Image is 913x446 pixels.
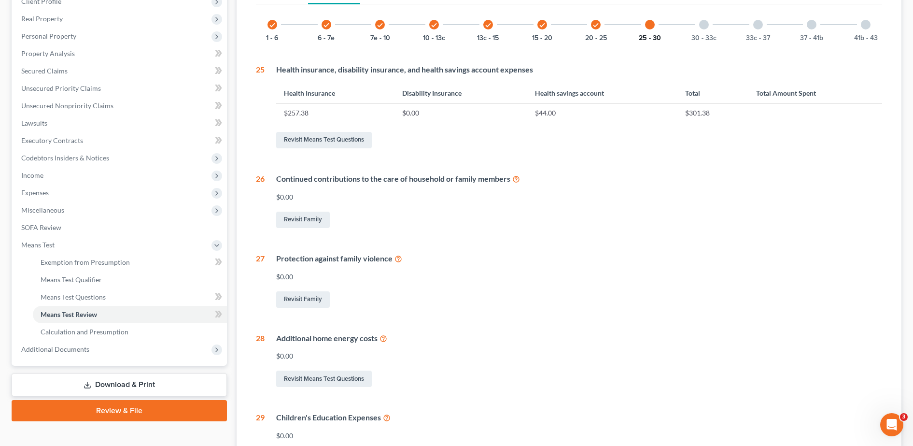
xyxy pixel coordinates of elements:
a: Unsecured Nonpriority Claims [14,97,227,115]
span: Property Analysis [21,49,75,58]
a: Means Test Qualifier [33,271,227,288]
span: Means Test Qualifier [41,275,102,284]
i: check [431,22,437,29]
button: 1 - 6 [266,35,278,42]
a: Revisit Family [276,212,330,228]
div: 28 [256,333,265,389]
a: Revisit Family [276,291,330,308]
button: 6 - 7e [318,35,335,42]
i: check [269,22,276,29]
button: 33c - 37 [746,35,770,42]
span: Secured Claims [21,67,68,75]
th: Health Insurance [276,83,394,104]
button: 7e - 10 [370,35,390,42]
a: Executory Contracts [14,132,227,149]
button: 20 - 25 [585,35,607,42]
span: Executory Contracts [21,136,83,144]
a: Review & File [12,400,227,421]
div: Children's Education Expenses [276,412,882,423]
div: Additional home energy costs [276,333,882,344]
span: Personal Property [21,32,76,40]
i: check [539,22,546,29]
span: Exemption from Presumption [41,258,130,266]
div: 26 [256,173,265,230]
a: Means Test Review [33,306,227,323]
div: $0.00 [276,431,882,441]
a: Revisit Means Test Questions [276,132,372,148]
button: 25 - 30 [639,35,661,42]
span: Unsecured Priority Claims [21,84,101,92]
span: Codebtors Insiders & Notices [21,154,109,162]
span: 3 [900,413,908,421]
a: Exemption from Presumption [33,254,227,271]
a: Download & Print [12,374,227,396]
span: Means Test Review [41,310,97,318]
th: Total [677,83,748,104]
span: Real Property [21,14,63,23]
span: Expenses [21,188,49,197]
button: 15 - 20 [532,35,552,42]
td: $301.38 [677,104,748,122]
a: Calculation and Presumption [33,323,227,341]
span: Miscellaneous [21,206,64,214]
th: Health savings account [527,83,677,104]
th: Total Amount Spent [748,83,882,104]
td: $0.00 [394,104,527,122]
span: Lawsuits [21,119,47,127]
div: 25 [256,64,265,150]
i: check [323,22,330,29]
a: Means Test Questions [33,288,227,306]
div: $0.00 [276,192,882,202]
button: 37 - 41b [800,35,823,42]
iframe: Intercom live chat [880,413,903,436]
span: Calculation and Presumption [41,328,128,336]
i: check [592,22,599,29]
div: Health insurance, disability insurance, and health savings account expenses [276,64,882,75]
span: Additional Documents [21,345,89,353]
a: Revisit Means Test Questions [276,371,372,387]
td: $44.00 [527,104,677,122]
a: Property Analysis [14,45,227,62]
td: $257.38 [276,104,394,122]
i: check [377,22,383,29]
a: Unsecured Priority Claims [14,80,227,97]
button: 10 - 13c [423,35,445,42]
button: 41b - 43 [854,35,878,42]
span: SOFA Review [21,223,61,231]
a: Secured Claims [14,62,227,80]
button: 30 - 33c [691,35,716,42]
a: SOFA Review [14,219,227,236]
th: Disability Insurance [394,83,527,104]
button: 13c - 15 [477,35,499,42]
span: Income [21,171,43,179]
a: Lawsuits [14,115,227,132]
div: Continued contributions to the care of household or family members [276,173,882,185]
span: Unsecured Nonpriority Claims [21,101,113,110]
div: $0.00 [276,351,882,361]
span: Means Test [21,241,55,249]
span: Means Test Questions [41,293,106,301]
div: $0.00 [276,272,882,282]
div: Protection against family violence [276,253,882,264]
div: 27 [256,253,265,310]
i: check [485,22,492,29]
